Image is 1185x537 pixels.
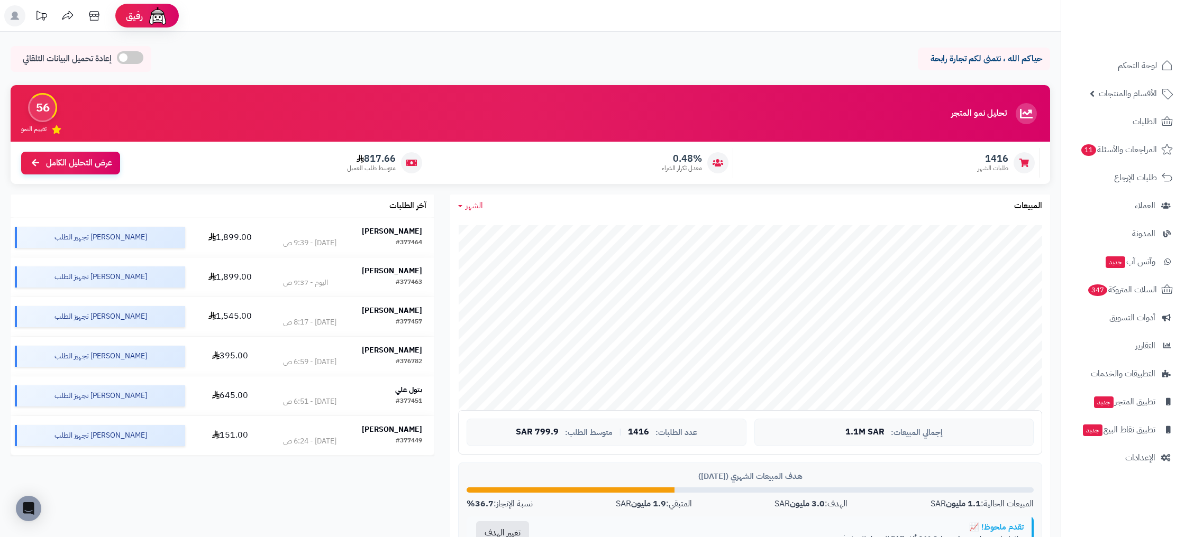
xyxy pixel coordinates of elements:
[946,497,981,510] strong: 1.1 مليون
[396,436,422,447] div: #377449
[467,497,494,510] strong: 36.7%
[467,471,1034,482] div: هدف المبيعات الشهري ([DATE])
[1068,445,1179,470] a: الإعدادات
[1068,361,1179,386] a: التطبيقات والخدمات
[1094,396,1114,408] span: جديد
[662,153,702,164] span: 0.48%
[283,238,336,248] div: [DATE] - 9:39 ص
[362,424,422,435] strong: [PERSON_NAME]
[15,425,185,446] div: [PERSON_NAME] تجهيز الطلب
[46,157,112,169] span: عرض التحليل الكامل
[126,10,143,22] span: رفيق
[283,277,328,288] div: اليوم - 9:37 ص
[1068,333,1179,358] a: التقارير
[467,498,533,510] div: نسبة الإنجاز:
[1068,305,1179,330] a: أدوات التسويق
[396,238,422,248] div: #377464
[628,428,649,437] span: 1416
[1068,389,1179,414] a: تطبيق المتجرجديد
[1099,86,1157,101] span: الأقسام والمنتجات
[1068,53,1179,78] a: لوحة التحكم
[546,522,1024,533] div: تقدم ملحوظ! 📈
[1068,109,1179,134] a: الطلبات
[396,317,422,328] div: #377457
[1068,137,1179,162] a: المراجعات والأسئلة11
[362,305,422,316] strong: [PERSON_NAME]
[16,496,41,521] div: Open Intercom Messenger
[1091,366,1155,381] span: التطبيقات والخدمات
[1068,221,1179,246] a: المدونة
[1135,338,1155,353] span: التقارير
[1114,170,1157,185] span: طلبات الإرجاع
[1068,277,1179,302] a: السلات المتروكة347
[978,153,1008,164] span: 1416
[147,5,168,26] img: ai-face.png
[1125,450,1155,465] span: الإعدادات
[951,109,1007,118] h3: تحليل نمو المتجر
[1087,282,1157,297] span: السلات المتروكة
[189,218,271,257] td: 1,899.00
[1118,58,1157,73] span: لوحة التحكم
[362,265,422,276] strong: [PERSON_NAME]
[774,498,847,510] div: الهدف: SAR
[283,357,336,367] div: [DATE] - 6:59 ص
[189,257,271,297] td: 1,899.00
[1068,417,1179,442] a: تطبيق نقاط البيعجديد
[565,428,613,437] span: متوسط الطلب:
[15,385,185,406] div: [PERSON_NAME] تجهيز الطلب
[21,152,120,174] a: عرض التحليل الكامل
[396,277,422,288] div: #377463
[891,428,943,437] span: إجمالي المبيعات:
[347,153,396,164] span: 817.66
[396,396,422,407] div: #377451
[655,428,697,437] span: عدد الطلبات:
[283,396,336,407] div: [DATE] - 6:51 ص
[845,428,885,437] span: 1.1M SAR
[15,346,185,367] div: [PERSON_NAME] تجهيز الطلب
[283,436,336,447] div: [DATE] - 6:24 ص
[1132,226,1155,241] span: المدونة
[619,428,622,436] span: |
[15,306,185,327] div: [PERSON_NAME] تجهيز الطلب
[466,199,483,212] span: الشهر
[395,384,422,395] strong: بتول علي
[1082,422,1155,437] span: تطبيق نقاط البيع
[28,5,54,29] a: تحديثات المنصة
[15,266,185,288] div: [PERSON_NAME] تجهيز الطلب
[283,317,336,328] div: [DATE] - 8:17 ص
[1109,310,1155,325] span: أدوات التسويق
[458,200,483,212] a: الشهر
[1068,165,1179,190] a: طلبات الإرجاع
[931,498,1034,510] div: المبيعات الحالية: SAR
[1068,249,1179,274] a: وآتس آبجديد
[1014,201,1042,211] h3: المبيعات
[21,125,47,134] span: تقييم النمو
[926,53,1042,65] p: حياكم الله ، نتمنى لكم تجارة رابحة
[1105,254,1155,269] span: وآتس آب
[1083,424,1102,436] span: جديد
[1093,394,1155,409] span: تطبيق المتجر
[189,297,271,336] td: 1,545.00
[347,164,396,173] span: متوسط طلب العميل
[790,497,825,510] strong: 3.0 مليون
[1113,29,1175,51] img: logo-2.png
[1081,144,1096,156] span: 11
[15,227,185,248] div: [PERSON_NAME] تجهيز الطلب
[631,497,666,510] strong: 1.9 مليون
[189,376,271,415] td: 645.00
[1068,193,1179,218] a: العملاء
[189,416,271,455] td: 151.00
[23,53,112,65] span: إعادة تحميل البيانات التلقائي
[362,226,422,237] strong: [PERSON_NAME]
[1088,284,1107,296] span: 347
[1080,142,1157,157] span: المراجعات والأسئلة
[389,201,426,211] h3: آخر الطلبات
[362,345,422,356] strong: [PERSON_NAME]
[978,164,1008,173] span: طلبات الشهر
[616,498,692,510] div: المتبقي: SAR
[1106,256,1125,268] span: جديد
[1135,198,1155,213] span: العملاء
[1133,114,1157,129] span: الطلبات
[662,164,702,173] span: معدل تكرار الشراء
[396,357,422,367] div: #376782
